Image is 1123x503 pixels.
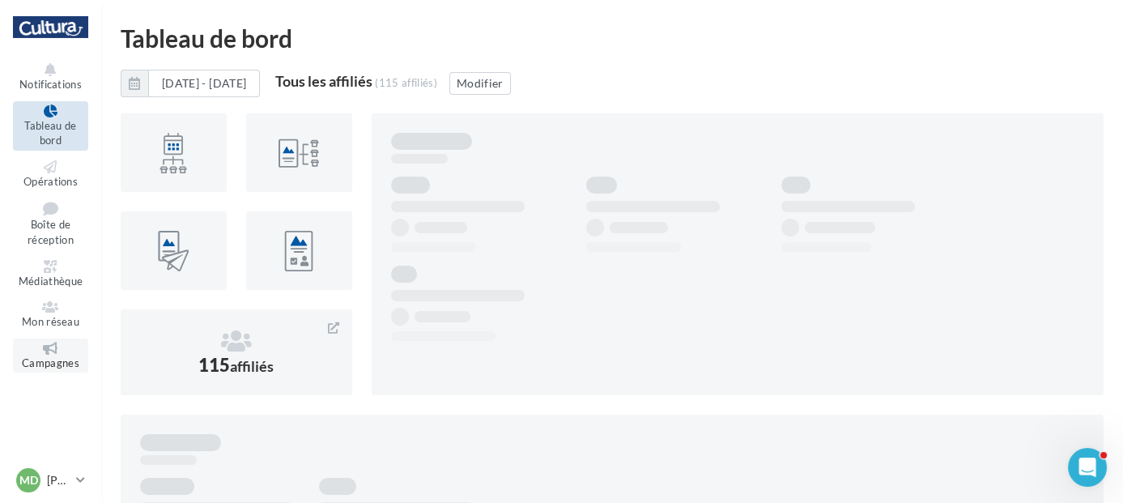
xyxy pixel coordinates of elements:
div: Tableau de bord [121,26,1104,50]
button: [DATE] - [DATE] [121,70,260,97]
p: [PERSON_NAME] [47,472,70,488]
span: Médiathèque [19,275,83,288]
a: Campagnes [13,339,88,373]
div: (115 affiliés) [375,76,437,89]
iframe: Intercom live chat [1068,448,1107,487]
a: MD [PERSON_NAME] [13,465,88,496]
span: Campagnes [22,356,79,369]
button: [DATE] - [DATE] [148,70,260,97]
span: MD [19,472,38,488]
a: Opérations [13,157,88,192]
a: Tableau de bord [13,101,88,151]
span: Boîte de réception [28,219,74,247]
a: Mon réseau [13,297,88,332]
span: Tableau de bord [24,119,76,147]
span: Mon réseau [22,315,79,328]
span: Notifications [19,78,82,91]
span: Opérations [23,175,78,188]
a: Médiathèque [13,257,88,292]
button: Notifications [13,60,88,95]
span: 115 [198,354,274,376]
span: affiliés [230,357,274,375]
button: Modifier [449,72,511,95]
div: Tous les affiliés [275,74,372,88]
a: Boîte de réception [13,198,88,249]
